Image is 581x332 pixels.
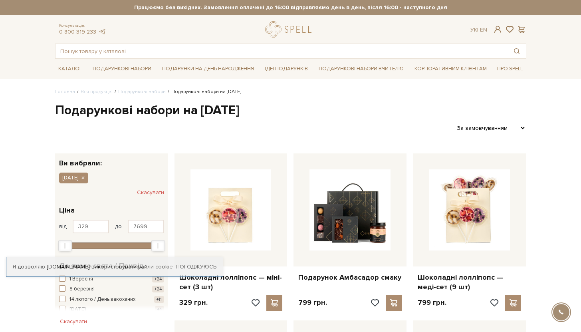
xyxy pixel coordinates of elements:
[59,296,164,304] button: 14 лютого / День закоханих +11
[98,28,106,35] a: telegram
[298,273,402,282] a: Подарунок Амбасадор смаку
[508,44,526,58] button: Пошук товару у каталозі
[55,89,75,95] a: Головна
[59,306,164,314] button: [DATE] +4
[59,223,67,230] span: від
[137,263,173,270] a: файли cookie
[298,298,327,307] p: 799 грн.
[477,26,478,33] span: |
[418,298,446,307] p: 799 грн.
[73,220,109,233] input: Ціна
[55,153,168,167] div: Ви вибрали:
[480,26,487,33] a: En
[154,296,164,303] span: +11
[6,263,223,270] div: Я дозволяю [DOMAIN_NAME] використовувати
[118,89,166,95] a: Подарункові набори
[59,285,164,293] button: 8 березня +24
[166,88,241,95] li: Подарункові набори на [DATE]
[470,26,487,34] div: Ук
[179,273,283,292] a: Шоколадні лолліпопс — міні-сет (3 шт)
[411,63,490,75] a: Корпоративним клієнтам
[69,296,135,304] span: 14 лютого / День закоханих
[56,44,508,58] input: Пошук товару у каталозі
[59,205,75,216] span: Ціна
[265,21,315,38] a: logo
[315,62,407,76] a: Подарункові набори Вчителю
[59,28,96,35] a: 0 800 319 233
[418,273,521,292] a: Шоколадні лолліпопс — меді-сет (9 шт)
[55,315,92,328] button: Скасувати
[115,223,122,230] span: до
[151,240,165,251] div: Max
[262,63,311,75] a: Ідеї подарунків
[152,286,164,292] span: +24
[69,306,85,314] span: [DATE]
[179,298,208,307] p: 329 грн.
[494,63,526,75] a: Про Spell
[59,173,88,183] button: [DATE]
[137,186,164,199] button: Скасувати
[89,63,155,75] a: Подарункові набори
[159,63,257,75] a: Подарунки на День народження
[155,306,164,313] span: +4
[62,174,78,181] span: [DATE]
[59,23,106,28] span: Консультація:
[69,285,95,293] span: 8 березня
[69,275,93,283] span: 1 Вересня
[58,240,72,251] div: Min
[59,275,164,283] button: 1 Вересня +24
[55,4,526,11] strong: Працюємо без вихідних. Замовлення оплачені до 16:00 відправляємо день в день, після 16:00 - насту...
[55,102,526,119] h1: Подарункові набори на [DATE]
[81,89,113,95] a: Вся продукція
[176,263,216,270] a: Погоджуюсь
[55,63,85,75] a: Каталог
[128,220,164,233] input: Ціна
[152,276,164,282] span: +24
